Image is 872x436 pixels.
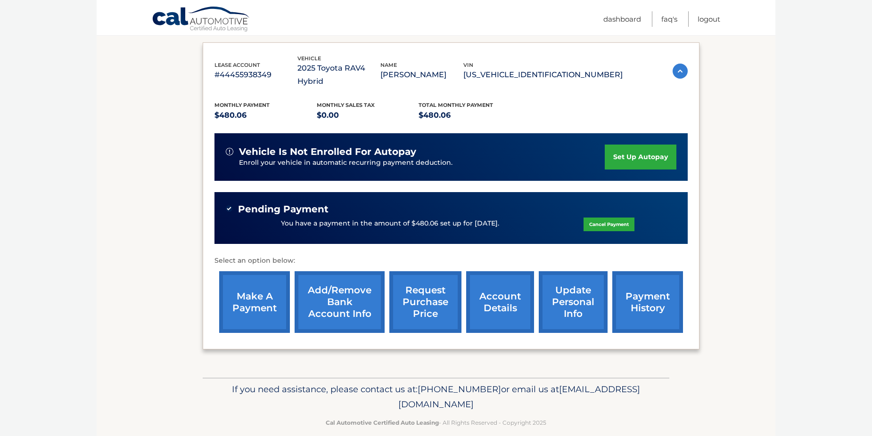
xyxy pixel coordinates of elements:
[398,384,640,410] span: [EMAIL_ADDRESS][DOMAIN_NAME]
[295,271,385,333] a: Add/Remove bank account info
[673,64,688,79] img: accordion-active.svg
[389,271,461,333] a: request purchase price
[326,419,439,426] strong: Cal Automotive Certified Auto Leasing
[380,68,463,81] p: [PERSON_NAME]
[238,203,329,215] span: Pending Payment
[214,62,260,68] span: lease account
[219,271,290,333] a: make a payment
[209,418,663,428] p: - All Rights Reserved - Copyright 2025
[584,218,634,231] a: Cancel Payment
[214,102,270,108] span: Monthly Payment
[214,255,688,266] p: Select an option below:
[317,102,375,108] span: Monthly sales Tax
[209,382,663,412] p: If you need assistance, please contact us at: or email us at
[226,205,232,212] img: check-green.svg
[281,218,499,229] p: You have a payment in the amount of $480.06 set up for [DATE].
[317,109,419,122] p: $0.00
[380,62,397,68] span: name
[239,146,416,158] span: vehicle is not enrolled for autopay
[612,271,683,333] a: payment history
[297,55,321,62] span: vehicle
[226,148,233,155] img: alert-white.svg
[539,271,608,333] a: update personal info
[463,62,473,68] span: vin
[698,11,720,27] a: Logout
[239,158,605,168] p: Enroll your vehicle in automatic recurring payment deduction.
[661,11,677,27] a: FAQ's
[463,68,623,81] p: [US_VEHICLE_IDENTIFICATION_NUMBER]
[605,145,676,170] a: set up autopay
[297,62,380,88] p: 2025 Toyota RAV4 Hybrid
[152,6,251,33] a: Cal Automotive
[214,68,297,81] p: #44455938349
[466,271,534,333] a: account details
[419,109,521,122] p: $480.06
[418,384,501,395] span: [PHONE_NUMBER]
[419,102,493,108] span: Total Monthly Payment
[214,109,317,122] p: $480.06
[603,11,641,27] a: Dashboard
